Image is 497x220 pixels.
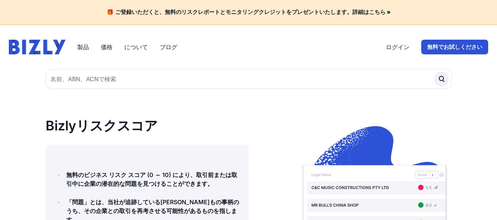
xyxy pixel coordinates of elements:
[160,43,177,51] a: ブログ
[427,43,482,50] font: 無料でお試しください
[77,43,89,51] font: 製品
[66,171,237,187] font: 無料のビジネス リスク スコア (0 ～ 10) により、取引前または取引中に企業の潜在的な問題を見つけることができます。
[352,8,391,15] a: 詳細はこちら »
[124,43,148,51] a: について
[101,43,113,51] font: 価格
[124,43,148,51] font: について
[386,43,409,51] a: ログイン
[421,40,488,54] a: 無料でお試しください
[77,43,89,51] button: 製品
[107,8,352,15] font: 🎁 ご登録いただくと、無料のリスクレポートとモニタリングクレジットをプレゼントいたします。
[46,118,158,134] font: Bizlyリスクスコア
[160,43,177,51] font: ブログ
[386,43,409,51] font: ログイン
[101,43,113,51] a: 価格
[46,69,452,89] input: 名前、ABN、ACNで検索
